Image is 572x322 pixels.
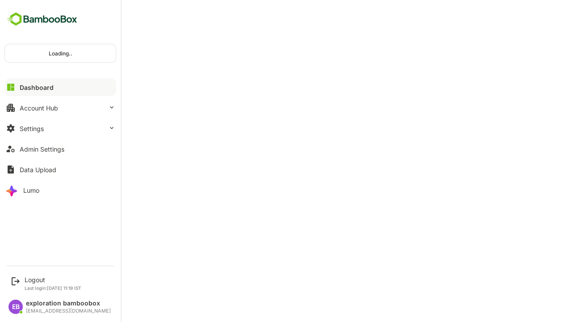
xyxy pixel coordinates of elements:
[20,84,54,91] div: Dashboard
[4,181,116,199] button: Lumo
[26,300,111,307] div: exploration bamboobox
[20,104,58,112] div: Account Hub
[20,125,44,132] div: Settings
[4,119,116,137] button: Settings
[25,276,81,284] div: Logout
[25,285,81,291] p: Last login: [DATE] 11:19 IST
[4,78,116,96] button: Dashboard
[4,161,116,178] button: Data Upload
[26,308,111,314] div: [EMAIL_ADDRESS][DOMAIN_NAME]
[20,166,56,174] div: Data Upload
[23,186,39,194] div: Lumo
[4,99,116,117] button: Account Hub
[5,44,116,62] div: Loading..
[20,145,64,153] div: Admin Settings
[8,300,23,314] div: EB
[4,140,116,158] button: Admin Settings
[4,11,80,28] img: BambooboxFullLogoMark.5f36c76dfaba33ec1ec1367b70bb1252.svg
